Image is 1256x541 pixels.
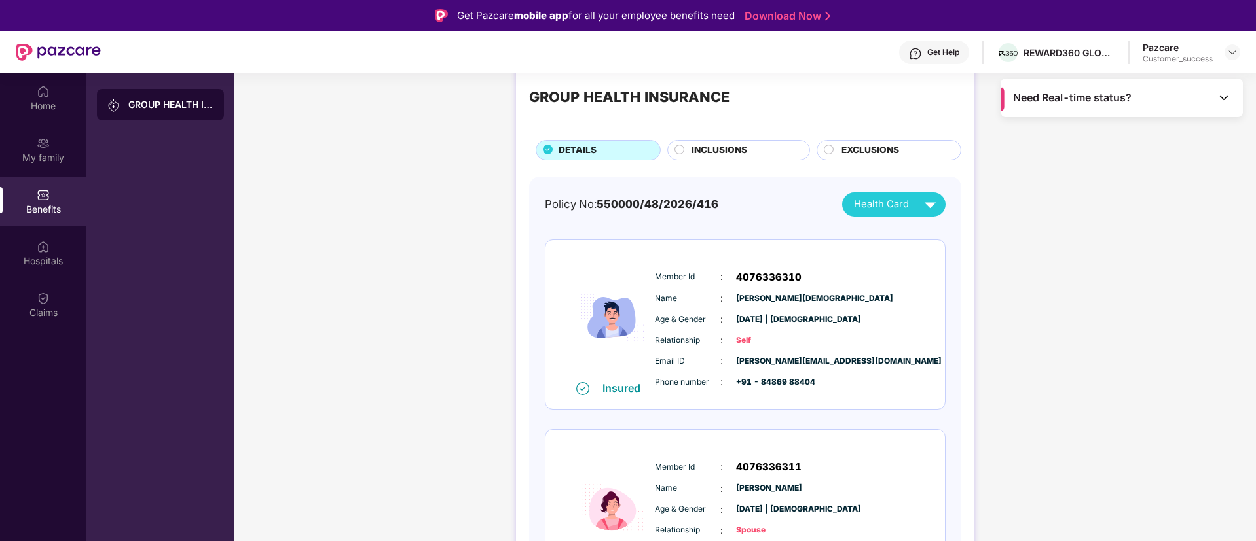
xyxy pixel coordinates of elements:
[736,334,802,347] span: Self
[720,460,723,474] span: :
[841,143,899,158] span: EXCLUSIONS
[1013,91,1132,105] span: Need Real-time status?
[655,461,720,474] span: Member Id
[720,354,723,368] span: :
[720,481,723,496] span: :
[128,98,213,111] div: GROUP HEALTH INSURANCE
[854,197,909,212] span: Health Card
[692,143,747,158] span: INCLUSIONS
[1217,91,1230,104] img: Toggle Icon
[927,47,959,58] div: Get Help
[457,8,735,24] div: Get Pazcare for all your employee benefits need
[655,313,720,326] span: Age & Gender
[720,523,723,538] span: :
[37,292,50,305] img: svg+xml;base64,PHN2ZyBpZD0iQ2xhaW0iIHhtbG5zPSJodHRwOi8vd3d3LnczLm9yZy8yMDAwL3N2ZyIgd2lkdGg9IjIwIi...
[1024,46,1115,59] div: REWARD360 GLOBAL SERVICES PRIVATE LIMITED
[720,333,723,347] span: :
[736,292,802,305] span: [PERSON_NAME][DEMOGRAPHIC_DATA]
[720,291,723,305] span: :
[736,313,802,326] span: [DATE] | [DEMOGRAPHIC_DATA]
[107,99,120,112] img: svg+xml;base64,PHN2ZyB3aWR0aD0iMjAiIGhlaWdodD0iMjAiIHZpZXdCb3g9IjAgMCAyMCAyMCIgZmlsbD0ibm9uZSIgeG...
[842,192,946,217] button: Health Card
[736,459,802,475] span: 4076336311
[655,292,720,305] span: Name
[736,482,802,495] span: [PERSON_NAME]
[999,51,1018,56] img: R360%20LOGO.png
[545,196,718,213] div: Policy No:
[576,382,589,395] img: svg+xml;base64,PHN2ZyB4bWxucz0iaHR0cDovL3d3dy53My5vcmcvMjAwMC9zdmciIHdpZHRoPSIxNiIgaGVpZ2h0PSIxNi...
[655,376,720,389] span: Phone number
[37,188,50,201] img: svg+xml;base64,PHN2ZyBpZD0iQmVuZWZpdHMiIHhtbG5zPSJodHRwOi8vd3d3LnczLm9yZy8yMDAwL3N2ZyIgd2lkdGg9Ij...
[720,312,723,326] span: :
[655,355,720,368] span: Email ID
[602,381,648,394] div: Insured
[1227,47,1238,58] img: svg+xml;base64,PHN2ZyBpZD0iRHJvcGRvd24tMzJ4MzIiIHhtbG5zPSJodHRwOi8vd3d3LnczLm9yZy8yMDAwL3N2ZyIgd2...
[529,86,730,108] div: GROUP HEALTH INSURANCE
[573,254,652,381] img: icon
[655,334,720,347] span: Relationship
[720,375,723,389] span: :
[37,85,50,98] img: svg+xml;base64,PHN2ZyBpZD0iSG9tZSIgeG1sbnM9Imh0dHA6Ly93d3cudzMub3JnLzIwMDAvc3ZnIiB3aWR0aD0iMjAiIG...
[736,376,802,389] span: +91 - 84869 88404
[745,9,826,23] a: Download Now
[597,198,718,211] span: 550000/48/2026/416
[655,524,720,536] span: Relationship
[37,240,50,253] img: svg+xml;base64,PHN2ZyBpZD0iSG9zcGl0YWxzIiB4bWxucz0iaHR0cDovL3d3dy53My5vcmcvMjAwMC9zdmciIHdpZHRoPS...
[736,503,802,515] span: [DATE] | [DEMOGRAPHIC_DATA]
[37,137,50,150] img: svg+xml;base64,PHN2ZyB3aWR0aD0iMjAiIGhlaWdodD0iMjAiIHZpZXdCb3g9IjAgMCAyMCAyMCIgZmlsbD0ibm9uZSIgeG...
[720,502,723,517] span: :
[1143,41,1213,54] div: Pazcare
[919,193,942,216] img: svg+xml;base64,PHN2ZyB4bWxucz0iaHR0cDovL3d3dy53My5vcmcvMjAwMC9zdmciIHZpZXdCb3g9IjAgMCAyNCAyNCIgd2...
[16,44,101,61] img: New Pazcare Logo
[736,524,802,536] span: Spouse
[736,355,802,368] span: [PERSON_NAME][EMAIL_ADDRESS][DOMAIN_NAME]
[720,270,723,284] span: :
[559,143,597,158] span: DETAILS
[825,9,830,23] img: Stroke
[435,9,448,22] img: Logo
[655,271,720,283] span: Member Id
[655,482,720,495] span: Name
[909,47,922,60] img: svg+xml;base64,PHN2ZyBpZD0iSGVscC0zMngzMiIgeG1sbnM9Imh0dHA6Ly93d3cudzMub3JnLzIwMDAvc3ZnIiB3aWR0aD...
[736,270,802,285] span: 4076336310
[1143,54,1213,64] div: Customer_success
[514,9,568,22] strong: mobile app
[655,503,720,515] span: Age & Gender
